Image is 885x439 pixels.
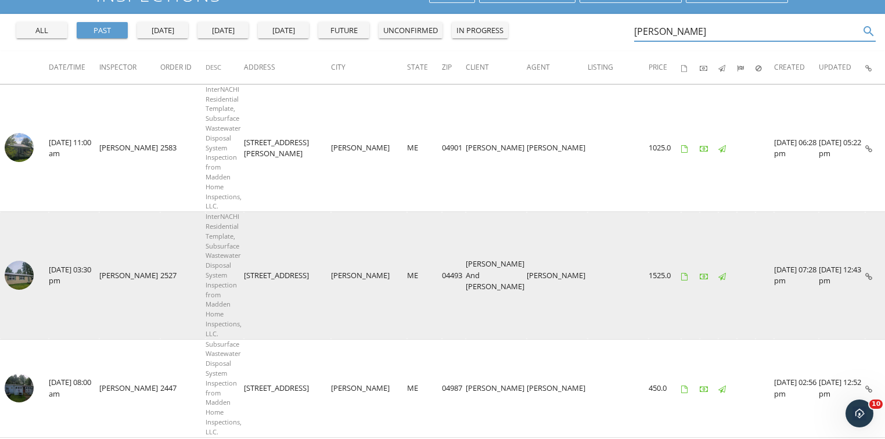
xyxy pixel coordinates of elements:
[99,212,160,339] td: [PERSON_NAME]
[160,339,206,437] td: 2447
[466,62,489,72] span: Client
[206,63,221,71] span: Desc
[318,22,369,38] button: future
[142,25,184,37] div: [DATE]
[5,133,34,162] img: 9499381%2Freports%2Fe6039bde-ca2f-474c-b464-6e147e59690c%2Fcover_photos%2FmzIAYzR7a9QVDw6VzejP%2F...
[649,212,681,339] td: 1525.0
[442,84,466,211] td: 04901
[160,212,206,339] td: 2527
[49,212,99,339] td: [DATE] 03:30 pm
[407,212,442,339] td: ME
[99,84,160,211] td: [PERSON_NAME]
[383,25,438,37] div: unconfirmed
[466,84,527,211] td: [PERSON_NAME]
[160,51,206,84] th: Order ID: Not sorted.
[846,400,873,427] iframe: Intercom live chat
[649,62,667,72] span: Price
[774,84,819,211] td: [DATE] 06:28 pm
[49,51,99,84] th: Date/Time: Not sorted.
[774,339,819,437] td: [DATE] 02:56 pm
[700,51,718,84] th: Paid: Not sorted.
[206,51,244,84] th: Desc: Not sorted.
[588,62,613,72] span: Listing
[634,22,859,41] input: Search
[649,339,681,437] td: 450.0
[379,22,442,38] button: unconfirmed
[737,51,756,84] th: Submitted: Not sorted.
[5,373,34,402] img: 9073718%2Freports%2Fefcefcfc-df44-4d76-af1f-8b633419cd38%2Fcover_photos%2FPlZRlvBOGMuoAPqfw1ES%2F...
[819,212,865,339] td: [DATE] 12:43 pm
[258,22,309,38] button: [DATE]
[819,51,865,84] th: Updated: Not sorted.
[331,84,407,211] td: [PERSON_NAME]
[442,212,466,339] td: 04493
[407,339,442,437] td: ME
[774,62,805,72] span: Created
[244,339,331,437] td: [STREET_ADDRESS]
[197,22,249,38] button: [DATE]
[527,339,588,437] td: [PERSON_NAME]
[442,339,466,437] td: 04987
[649,51,681,84] th: Price: Not sorted.
[99,51,160,84] th: Inspector: Not sorted.
[588,51,649,84] th: Listing: Not sorted.
[466,339,527,437] td: [PERSON_NAME]
[452,22,508,38] button: in progress
[206,212,242,338] span: InterNACHI Residential Template, Subsurface Wastewater Disposal System Inspection from Madden Hom...
[718,51,737,84] th: Published: Not sorted.
[137,22,188,38] button: [DATE]
[442,51,466,84] th: Zip: Not sorted.
[99,339,160,437] td: [PERSON_NAME]
[681,51,700,84] th: Agreements signed: Not sorted.
[244,84,331,211] td: [STREET_ADDRESS][PERSON_NAME]
[5,261,34,290] img: 9294343%2Freports%2F47911260-b6ab-4246-8568-c9205d8f40ea%2Fcover_photos%2FttSlmkSf5KCaOwyLc7KV%2F...
[331,212,407,339] td: [PERSON_NAME]
[527,84,588,211] td: [PERSON_NAME]
[244,212,331,339] td: [STREET_ADDRESS]
[160,62,192,72] span: Order ID
[99,62,136,72] span: Inspector
[407,51,442,84] th: State: Not sorted.
[819,62,851,72] span: Updated
[21,25,63,37] div: all
[49,84,99,211] td: [DATE] 11:00 am
[206,340,242,436] span: Subsurface Wastewater Disposal System Inspection from Madden Home Inspections, LLC.
[262,25,304,37] div: [DATE]
[774,212,819,339] td: [DATE] 07:28 pm
[49,339,99,437] td: [DATE] 08:00 am
[323,25,365,37] div: future
[331,339,407,437] td: [PERSON_NAME]
[49,62,85,72] span: Date/Time
[869,400,883,409] span: 10
[819,84,865,211] td: [DATE] 05:22 pm
[16,22,67,38] button: all
[819,339,865,437] td: [DATE] 12:52 pm
[466,51,527,84] th: Client: Not sorted.
[649,84,681,211] td: 1025.0
[456,25,503,37] div: in progress
[466,212,527,339] td: [PERSON_NAME] And [PERSON_NAME]
[407,84,442,211] td: ME
[160,84,206,211] td: 2583
[244,51,331,84] th: Address: Not sorted.
[527,62,550,72] span: Agent
[756,51,774,84] th: Canceled: Not sorted.
[331,51,407,84] th: City: Not sorted.
[527,212,588,339] td: [PERSON_NAME]
[206,85,242,211] span: InterNACHI Residential Template, Subsurface Wastewater Disposal System Inspection from Madden Hom...
[862,24,876,38] i: search
[244,62,275,72] span: Address
[527,51,588,84] th: Agent: Not sorted.
[77,22,128,38] button: past
[442,62,452,72] span: Zip
[774,51,819,84] th: Created: Not sorted.
[331,62,346,72] span: City
[81,25,123,37] div: past
[202,25,244,37] div: [DATE]
[407,62,428,72] span: State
